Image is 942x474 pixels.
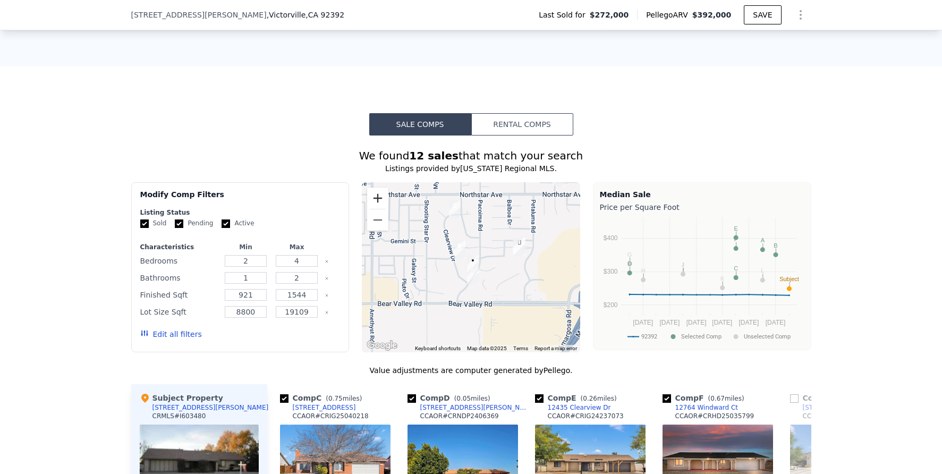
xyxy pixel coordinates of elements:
strong: 12 sales [409,149,459,162]
button: Clear [325,310,329,315]
text: Subject [779,276,799,282]
svg: A chart. [600,215,804,348]
text: [DATE] [659,319,680,326]
div: Finished Sqft [140,287,218,302]
button: Zoom out [367,209,388,231]
text: K [720,275,724,282]
button: Show Options [790,4,811,26]
div: CRMLS # I603480 [152,412,206,420]
a: [STREET_ADDRESS] [790,403,866,412]
text: E [734,225,737,232]
span: , Victorville [267,10,345,20]
a: 12764 Windward Ct [663,403,739,412]
span: Last Sold for [539,10,590,20]
div: [STREET_ADDRESS] [803,403,866,412]
span: 0.05 [456,395,471,402]
div: Comp G [790,393,877,403]
div: 12287 Pico Court [513,238,524,256]
text: F [734,236,737,242]
text: C [734,265,738,272]
button: Keyboard shortcuts [415,345,461,352]
div: Comp D [408,393,495,403]
text: A [760,237,765,243]
label: Sold [140,219,167,228]
text: B [774,242,777,249]
div: 12287 Sepulveda Ct [514,238,525,256]
div: [STREET_ADDRESS][PERSON_NAME] [420,403,531,412]
span: 0.67 [710,395,725,402]
div: [STREET_ADDRESS] [293,403,356,412]
button: Clear [325,276,329,281]
text: [DATE] [765,319,785,326]
span: 0.75 [328,395,343,402]
input: Active [222,219,230,228]
div: [STREET_ADDRESS][PERSON_NAME] [152,403,269,412]
a: 12435 Clearview Dr [535,403,611,412]
div: Comp F [663,393,749,403]
img: Google [364,338,400,352]
div: Max [274,243,320,251]
div: CCAOR # CRIG24237073 [548,412,624,420]
div: Characteristics [140,243,218,251]
a: Report a map error [534,345,577,351]
text: [DATE] [633,319,653,326]
text: $300 [603,268,617,275]
text: Unselected Comp [744,333,791,340]
button: Edit all filters [140,329,202,340]
span: Pellego ARV [646,10,692,20]
div: CCAOR # CRIV24148224 [803,412,878,420]
text: D [627,260,632,267]
text: $200 [603,301,617,309]
div: 12203 Clearview Dr [454,241,465,259]
text: Selected Comp [681,333,722,340]
div: Listing Status [140,208,341,217]
label: Pending [175,219,213,228]
div: Median Sale [600,189,804,200]
div: 12435 Clearview Dr [449,200,461,218]
div: 12435 Clearview Dr [548,403,611,412]
span: Map data ©2025 [467,345,507,351]
div: Modify Comp Filters [140,189,341,208]
div: Bedrooms [140,253,218,268]
button: Sale Comps [369,113,471,136]
span: ( miles) [704,395,749,402]
text: G [627,251,632,258]
div: Listings provided by [US_STATE] Regional MLS . [131,163,811,174]
input: Sold [140,219,149,228]
span: ( miles) [321,395,366,402]
span: ( miles) [450,395,495,402]
a: [STREET_ADDRESS] [280,403,356,412]
div: CCAOR # CRIG25040218 [293,412,369,420]
div: Min [222,243,269,251]
span: $392,000 [692,11,732,19]
button: Rental Comps [471,113,573,136]
text: 92392 [641,333,657,340]
button: Clear [325,259,329,264]
text: $400 [603,234,617,242]
div: Lot Size Sqft [140,304,218,319]
button: Zoom in [367,188,388,209]
button: Clear [325,293,329,298]
div: Value adjustments are computer generated by Pellego . [131,365,811,376]
div: Bathrooms [140,270,218,285]
text: H [641,267,645,274]
span: [STREET_ADDRESS][PERSON_NAME] [131,10,267,20]
div: Subject Property [140,393,223,403]
span: 0.26 [583,395,597,402]
div: Price per Square Foot [600,200,804,215]
div: 12764 Windward Ct [675,403,739,412]
div: Comp E [535,393,621,403]
div: CCAOR # CRHD25035799 [675,412,754,420]
text: [DATE] [686,319,706,326]
div: CCAOR # CRNDP2406369 [420,412,499,420]
span: , CA 92392 [305,11,344,19]
a: Open this area in Google Maps (opens a new window) [364,338,400,352]
a: [STREET_ADDRESS][PERSON_NAME] [408,403,531,412]
text: L [761,267,764,274]
input: Pending [175,219,183,228]
label: Active [222,219,254,228]
div: 12192 Pacoima Rd [467,255,479,273]
text: [DATE] [712,319,732,326]
text: [DATE] [739,319,759,326]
